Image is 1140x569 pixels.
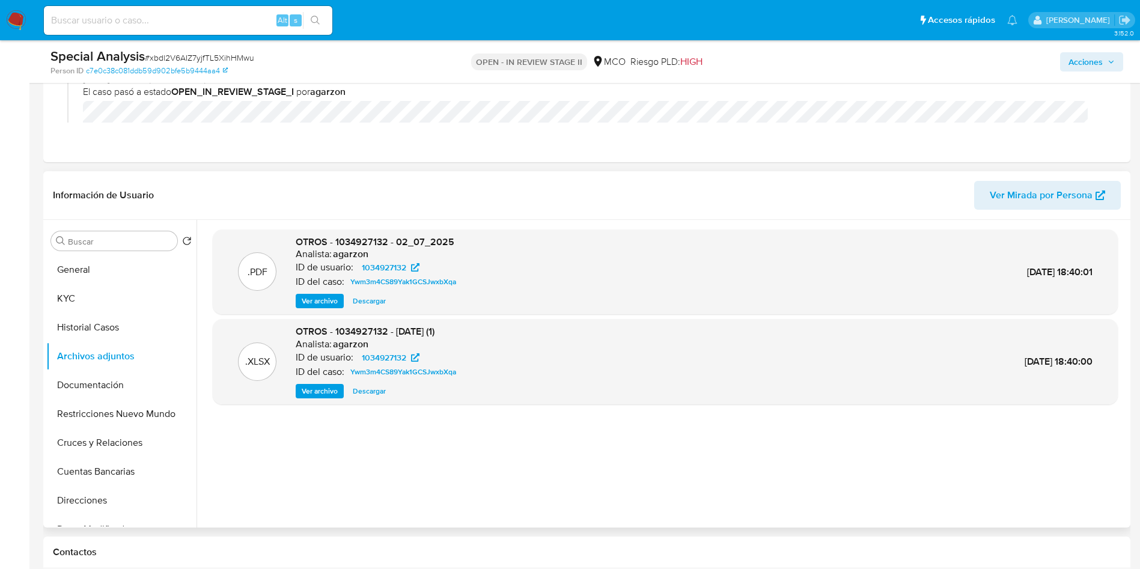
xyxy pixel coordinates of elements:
[50,65,84,76] b: Person ID
[83,85,1102,99] span: El caso pasó a estado por
[592,55,626,68] div: MCO
[347,294,392,308] button: Descargar
[1025,354,1093,368] span: [DATE] 18:40:00
[294,14,297,26] span: s
[303,12,328,29] button: search-icon
[86,65,228,76] a: c7e0c38c081ddb59d902bfe5b9444aa4
[46,428,197,457] button: Cruces y Relaciones
[296,294,344,308] button: Ver archivo
[46,255,197,284] button: General
[182,236,192,249] button: Volver al orden por defecto
[296,351,353,364] p: ID de usuario:
[296,235,454,249] span: OTROS - 1034927132 - 02_07_2025
[680,55,703,68] span: HIGH
[50,46,145,65] b: Special Analysis
[46,515,197,544] button: Datos Modificados
[333,248,368,260] h6: agarzon
[68,236,172,247] input: Buscar
[353,385,386,397] span: Descargar
[53,189,154,201] h1: Información de Usuario
[296,384,344,398] button: Ver archivo
[346,275,461,289] a: Ywm3m4CS89Yak1GCSJwxbXqa
[171,85,294,99] b: OPEN_IN_REVIEW_STAGE_I
[350,365,456,379] span: Ywm3m4CS89Yak1GCSJwxbXqa
[46,313,197,342] button: Historial Casos
[1114,28,1134,38] span: 3.152.0
[1068,52,1103,72] span: Acciones
[1027,265,1093,279] span: [DATE] 18:40:01
[928,14,995,26] span: Accesos rápidos
[333,338,368,350] h6: agarzon
[350,275,456,289] span: Ywm3m4CS89Yak1GCSJwxbXqa
[362,260,406,275] span: 1034927132
[310,85,346,99] b: agarzon
[296,338,332,350] p: Analista:
[471,53,587,70] p: OPEN - IN REVIEW STAGE II
[46,284,197,313] button: KYC
[630,55,703,68] span: Riesgo PLD:
[347,384,392,398] button: Descargar
[56,236,66,246] button: Buscar
[346,365,461,379] a: Ywm3m4CS89Yak1GCSJwxbXqa
[46,371,197,400] button: Documentación
[974,181,1121,210] button: Ver Mirada por Persona
[355,260,427,275] a: 1034927132
[145,52,254,64] span: # xbdl2V6AIZ7yjfTL5XihHMwu
[296,276,344,288] p: ID del caso:
[248,266,267,279] p: .PDF
[990,181,1093,210] span: Ver Mirada por Persona
[355,350,427,365] a: 1034927132
[1046,14,1114,26] p: damian.rodriguez@mercadolibre.com
[245,355,270,368] p: .XLSX
[296,248,332,260] p: Analista:
[1007,15,1017,25] a: Notificaciones
[278,14,287,26] span: Alt
[46,457,197,486] button: Cuentas Bancarias
[296,366,344,378] p: ID del caso:
[302,295,338,307] span: Ver archivo
[302,385,338,397] span: Ver archivo
[46,342,197,371] button: Archivos adjuntos
[1060,52,1123,72] button: Acciones
[46,400,197,428] button: Restricciones Nuevo Mundo
[44,13,332,28] input: Buscar usuario o caso...
[296,261,353,273] p: ID de usuario:
[46,486,197,515] button: Direcciones
[296,324,434,338] span: OTROS - 1034927132 - [DATE] (1)
[1118,14,1131,26] a: Salir
[362,350,406,365] span: 1034927132
[353,295,386,307] span: Descargar
[53,546,1121,558] h1: Contactos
